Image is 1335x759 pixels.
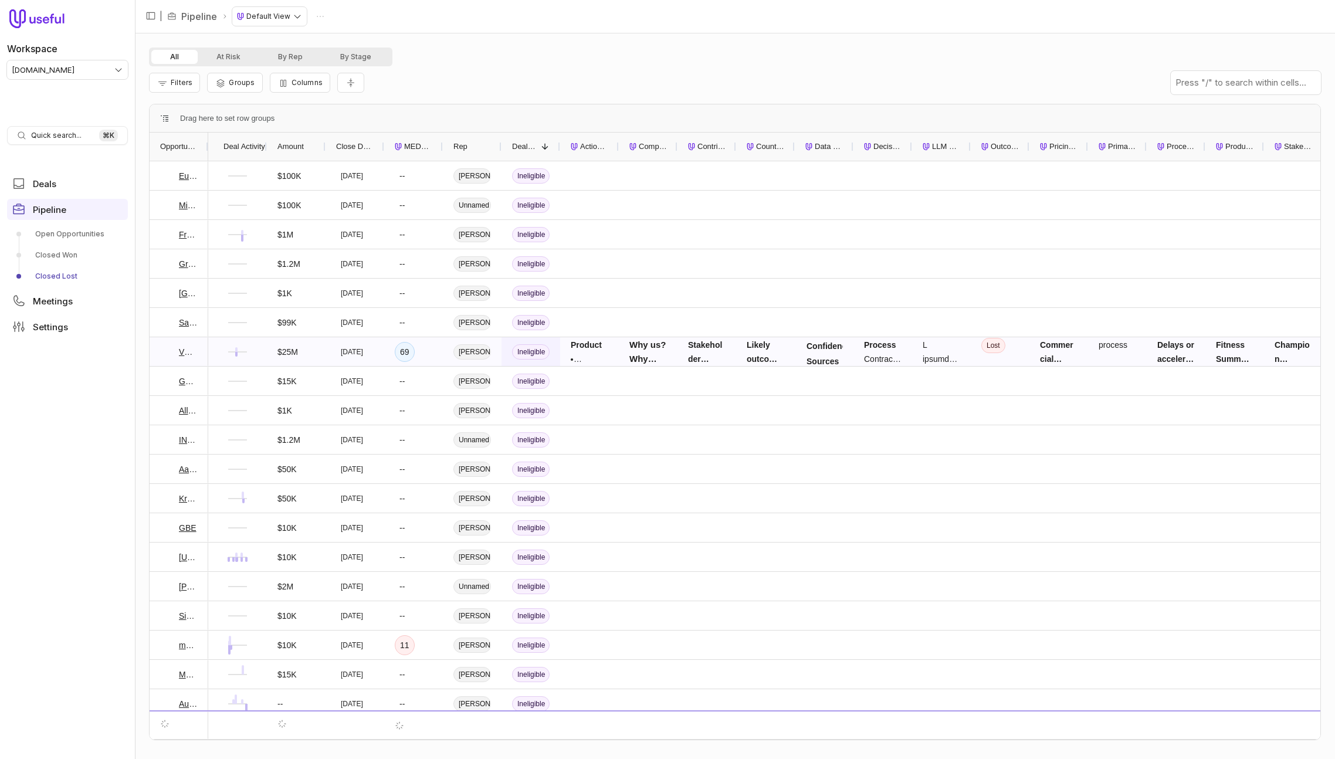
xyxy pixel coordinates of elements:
[341,641,363,650] time: [DATE]
[7,316,128,337] a: Settings
[571,352,608,366] dd: Simplify contract terms and legal language
[7,173,128,194] a: Deals
[399,198,405,212] div: --
[807,339,856,353] th: Confidence
[453,432,491,448] span: Unnamed User
[277,404,292,418] div: $1K
[453,550,491,565] span: [PERSON_NAME]
[7,225,128,243] a: Open Opportunities
[399,228,405,242] div: --
[453,491,491,506] span: [PERSON_NAME]
[151,50,198,64] button: All
[571,338,608,352] dt: Product
[512,256,550,272] span: Ineligible
[292,78,323,87] span: Columns
[277,638,297,652] div: $10K
[341,728,363,738] time: [DATE]
[923,338,960,366] blockquote: L ipsumdol sita co a elit sedd eiusmodte inc ut laboree dolorema aliqua enim adminim ve quisnostr...
[341,611,363,621] time: [DATE]
[341,289,363,298] time: [DATE]
[179,316,198,330] a: Sanofi
[1216,338,1253,366] dt: Fitness Summary
[981,133,1019,161] div: Outcome
[181,9,217,23] a: Pipeline
[453,608,491,624] span: [PERSON_NAME]
[399,433,405,447] div: --
[399,492,405,506] div: --
[179,374,198,388] a: Gocmrg
[991,140,1019,154] span: Outcome
[399,697,405,711] div: --
[453,227,491,242] span: [PERSON_NAME]
[932,140,960,154] span: LLM Reasoning
[341,465,363,474] time: [DATE]
[341,523,363,533] time: [DATE]
[453,696,491,711] span: [PERSON_NAME]
[341,201,363,210] time: [DATE]
[229,78,255,87] span: Groups
[33,179,56,188] span: Deals
[399,580,405,594] div: --
[179,638,198,652] a: merchantfundingai / [PERSON_NAME] AI
[7,225,128,286] div: Pipeline submenu
[512,168,550,184] span: Ineligible
[277,140,304,154] span: Amount
[1108,140,1136,154] span: Primary Factor
[1040,338,1078,366] dt: Commercial terms notes
[179,462,198,476] a: Aatrix
[453,256,491,272] span: [PERSON_NAME]
[142,7,160,25] button: Collapse sidebar
[179,609,198,623] a: SideHustle
[1216,133,1253,161] div: Product Fit
[399,286,405,300] div: --
[179,257,198,271] a: GreedyGame Media Pvt
[277,667,297,682] div: $15K
[512,696,550,711] span: Ineligible
[179,726,198,740] a: Aravenda - Inbound
[179,492,198,506] a: Kraft Fitness - Inbound
[341,670,363,679] time: [DATE]
[311,8,329,25] button: Actions
[512,315,550,330] span: Ineligible
[277,580,293,594] div: $2M
[33,205,66,214] span: Pipeline
[341,406,363,415] time: [DATE]
[1171,71,1321,94] input: Press "/" to search within cells...
[99,130,118,141] kbd: ⌘ K
[864,352,902,366] p: Contract negotiations dragged on for over 10 months with unresolved legal terms in Exhibit B rega...
[277,286,292,300] div: $1K
[341,435,363,445] time: [DATE]
[277,550,297,564] div: $10K
[223,140,265,154] span: Deal Activity
[277,462,297,476] div: $50K
[512,520,550,536] span: Ineligible
[270,73,330,93] button: Columns
[815,140,843,154] span: Data Quality
[873,140,902,154] span: Decisive Factor
[399,521,405,535] div: --
[512,462,550,477] span: Ineligible
[512,579,550,594] span: Ineligible
[277,521,297,535] div: $10K
[341,553,363,562] time: [DATE]
[453,198,491,213] span: Unnamed User
[179,286,198,300] a: [GEOGRAPHIC_DATA]- Student Research
[512,667,550,682] span: Ineligible
[453,462,491,477] span: [PERSON_NAME]
[179,433,198,447] a: INFINITIBANK
[395,133,432,161] div: MEDDICC Score
[1275,338,1312,366] dt: Champion Effectiveness Evidence
[33,297,73,306] span: Meetings
[277,316,297,330] div: $99K
[453,726,491,741] span: [PERSON_NAME]
[277,257,300,271] div: $1.2M
[453,315,491,330] span: [PERSON_NAME]
[160,140,198,154] span: Opportunity
[207,73,262,93] button: Group Pipeline
[7,246,128,265] a: Closed Won
[277,169,301,183] div: $100K
[453,667,491,682] span: [PERSON_NAME]
[453,638,491,653] span: [PERSON_NAME]
[179,667,198,682] a: Marli [US_STATE] - Inbound
[512,726,550,741] span: Ineligible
